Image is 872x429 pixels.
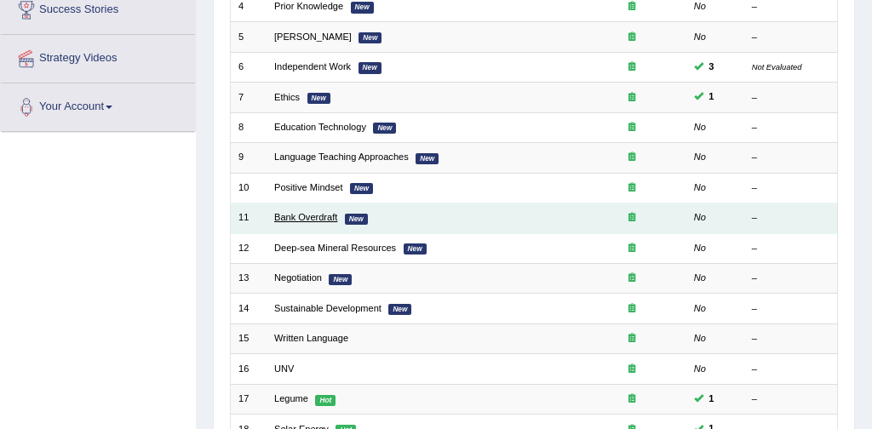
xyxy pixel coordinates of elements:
div: Exam occurring question [585,332,678,346]
a: [PERSON_NAME] [274,31,352,42]
small: Not Evaluated [752,62,802,71]
em: New [351,2,374,13]
em: New [345,214,368,225]
div: Exam occurring question [585,363,678,376]
em: No [694,182,706,192]
em: New [329,274,352,285]
em: No [694,363,706,374]
td: 6 [230,52,267,82]
em: Hot [315,395,336,406]
a: Deep-sea Mineral Resources [274,243,396,253]
div: Exam occurring question [585,211,678,225]
em: New [416,153,439,164]
a: Negotiation [274,272,322,283]
em: New [350,183,373,194]
em: New [359,62,381,73]
a: Sustainable Development [274,303,381,313]
a: Education Technology [274,122,366,132]
a: Written Language [274,333,348,343]
a: Strategy Videos [1,35,195,77]
div: – [752,31,829,44]
em: New [373,123,396,134]
div: – [752,272,829,285]
em: New [404,243,427,255]
span: You can still take this question [703,392,720,407]
em: No [694,122,706,132]
div: – [752,151,829,164]
div: Exam occurring question [585,302,678,316]
div: Exam occurring question [585,91,678,105]
em: No [694,1,706,11]
a: UNV [274,363,294,374]
em: New [359,32,381,43]
div: – [752,211,829,225]
div: – [752,181,829,195]
div: Exam occurring question [585,60,678,74]
td: 7 [230,83,267,112]
div: Exam occurring question [585,31,678,44]
div: – [752,242,829,255]
a: Bank Overdraft [274,212,337,222]
span: You can still take this question [703,89,720,105]
em: New [307,93,330,104]
div: Exam occurring question [585,151,678,164]
div: – [752,302,829,316]
em: New [388,304,411,315]
a: Independent Work [274,61,351,71]
a: Your Account [1,83,195,126]
div: Exam occurring question [585,121,678,134]
div: – [752,121,829,134]
span: You can still take this question [703,60,720,75]
em: No [694,333,706,343]
em: No [694,272,706,283]
td: 5 [230,22,267,52]
a: Prior Knowledge [274,1,343,11]
div: Exam occurring question [585,392,678,406]
td: 11 [230,203,267,233]
div: Exam occurring question [585,272,678,285]
td: 8 [230,112,267,142]
td: 17 [230,384,267,414]
em: No [694,212,706,222]
div: – [752,392,829,406]
div: – [752,332,829,346]
div: – [752,91,829,105]
div: – [752,363,829,376]
em: No [694,152,706,162]
td: 13 [230,264,267,294]
a: Positive Mindset [274,182,342,192]
em: No [694,303,706,313]
a: Language Teaching Approaches [274,152,409,162]
a: Legume [274,393,308,403]
a: Ethics [274,92,300,102]
td: 14 [230,294,267,323]
div: Exam occurring question [585,181,678,195]
em: No [694,243,706,253]
em: No [694,31,706,42]
td: 15 [230,323,267,353]
td: 12 [230,233,267,263]
td: 16 [230,354,267,384]
div: Exam occurring question [585,242,678,255]
td: 10 [230,173,267,203]
td: 9 [230,143,267,173]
